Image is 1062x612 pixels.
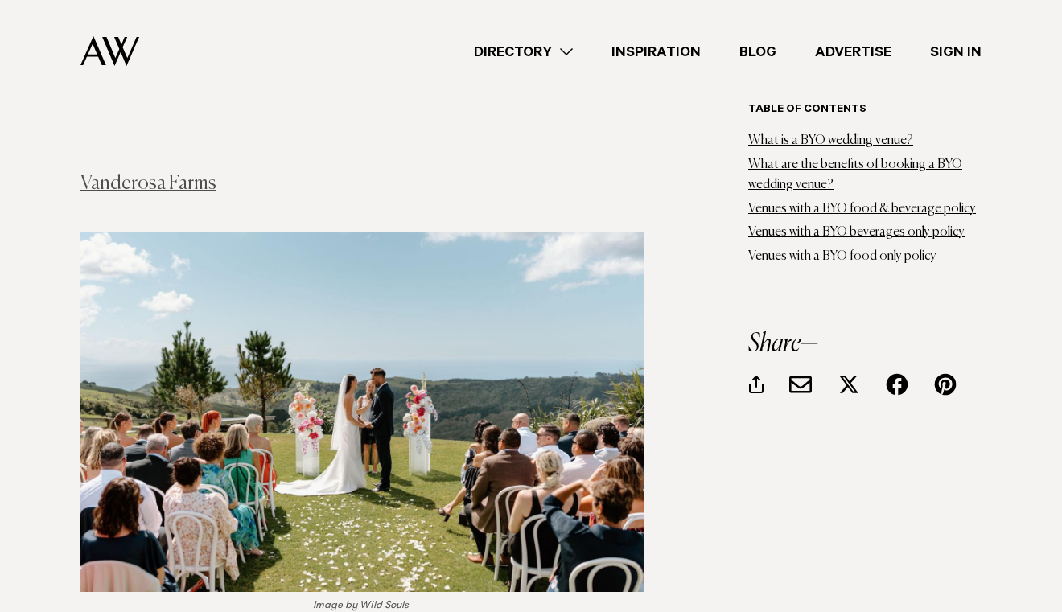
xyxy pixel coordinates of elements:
[748,203,976,216] a: Venues with a BYO food & beverage policy
[911,41,1001,63] a: Sign In
[80,174,216,193] a: Vanderosa Farms
[720,41,796,63] a: Blog
[313,600,409,610] em: Image by Wild Souls
[592,41,720,63] a: Inspiration
[748,158,962,191] a: What are the benefits of booking a BYO wedding venue?
[455,41,592,63] a: Directory
[748,226,965,239] a: Venues with a BYO beverages only policy
[80,36,139,66] img: Auckland Weddings Logo
[748,103,982,118] h6: Table of contents
[748,134,913,147] a: What is a BYO wedding venue?
[748,331,982,357] h3: Share
[748,250,936,263] a: Venues with a BYO food only policy
[796,41,911,63] a: Advertise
